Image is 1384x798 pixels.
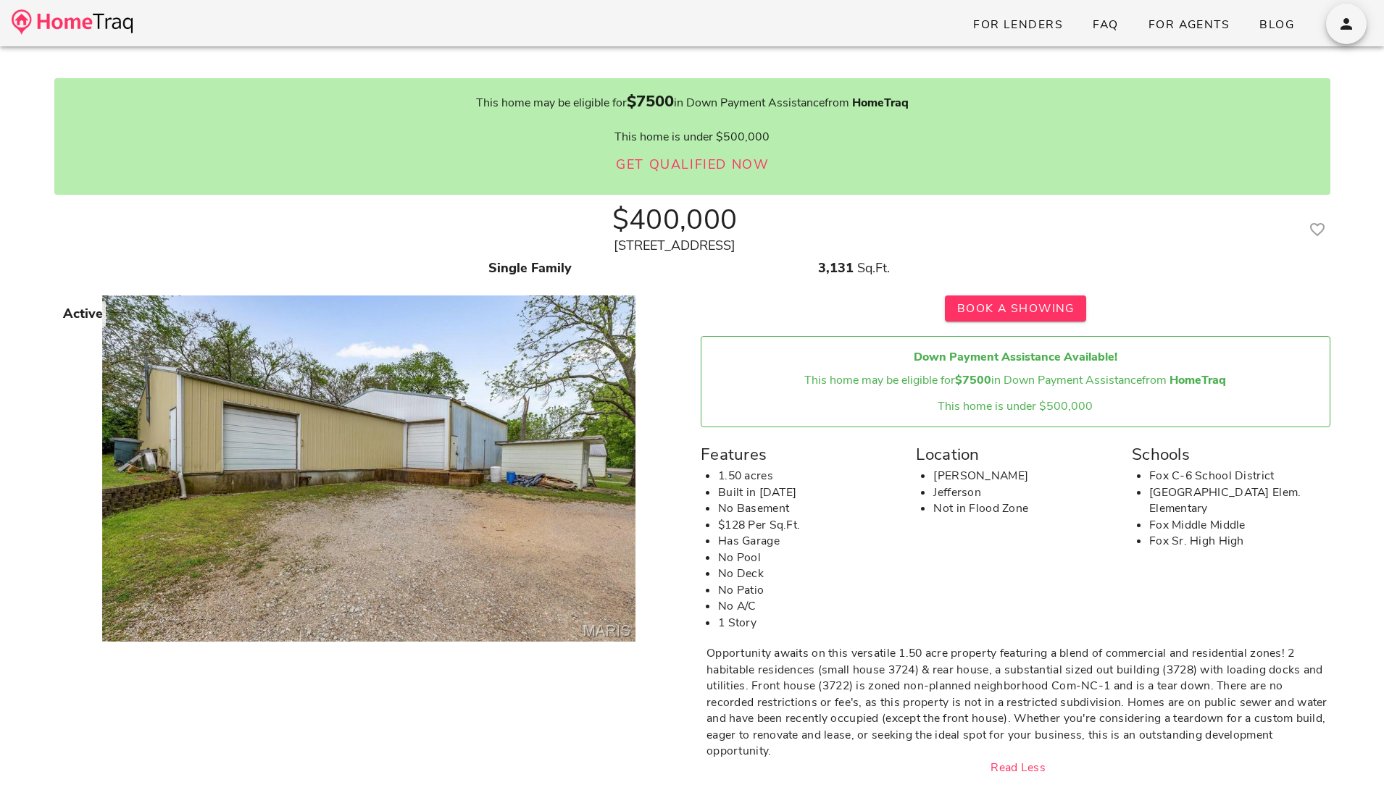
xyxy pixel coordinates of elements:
li: [GEOGRAPHIC_DATA] Elem. Elementary [1149,484,1330,517]
span: Book A Showing [956,301,1075,316]
strong: Active [63,305,103,322]
li: Not in Flood Zone [933,500,1114,517]
span: from [825,95,849,111]
span: Blog [1259,17,1294,33]
div: This home may be eligible for in Down Payment Assistance [713,371,1318,389]
li: 1 Story [718,615,899,631]
span: $7500 [955,372,991,388]
li: [PERSON_NAME] [933,468,1114,484]
a: For Agents [1136,12,1241,38]
button: Get Qualified Now [598,146,785,183]
li: 1.50 acres [718,468,899,484]
li: No Patio [718,582,899,599]
li: No Pool [718,550,899,566]
span: building (3728) with loading docks and utilities. Front house (3722) is zoned non-planned neighbo... [706,662,1327,760]
div: This home is under $500,000 [66,128,1319,146]
li: Fox C-6 School District [1149,468,1330,484]
strong: Down Payment Assistance Available! [914,349,1117,365]
li: $128 Per Sq.Ft. [718,517,899,534]
div: Location [916,442,1114,468]
div: This home may be eligible for in Down Payment Assistance [66,90,1319,114]
li: Has Garage [718,533,899,550]
a: FAQ [1080,12,1130,38]
li: No A/C [718,598,899,615]
span: FAQ [1092,17,1119,33]
a: Blog [1247,12,1306,38]
div: Opportunity awaits on this versatile 1.50 acre property featuring a blend of commercial and resid... [706,645,1330,760]
li: No Basement [718,500,899,517]
div: Features [701,442,899,468]
a: For Lenders [961,12,1075,38]
li: Jefferson [933,484,1114,501]
span: HomeTraq [852,95,909,111]
strong: Single Family [488,259,572,277]
strong: 3,131 [818,259,854,277]
div: [STREET_ADDRESS] [54,236,1296,256]
span: from [1142,372,1167,388]
img: desktop-logo.34a1112.png [12,9,133,35]
a: Read Less [991,760,1046,776]
button: Book A Showing [945,295,1086,322]
div: Schools [1132,442,1330,468]
span: HomeTraq [1170,372,1226,388]
span: Sq.Ft. [857,259,890,277]
span: $7500 [627,91,674,112]
iframe: Chat Widget [1312,728,1384,798]
li: Fox Middle Middle [1149,517,1330,534]
span: Get Qualified Now [615,156,770,173]
div: This home is under $500,000 [713,398,1318,415]
li: Fox Sr. High High [1149,533,1330,550]
span: For Agents [1148,17,1230,33]
li: Built in [DATE] [718,484,899,501]
li: No Deck [718,566,899,582]
span: For Lenders [972,17,1063,33]
strong: $400,000 [612,201,737,239]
